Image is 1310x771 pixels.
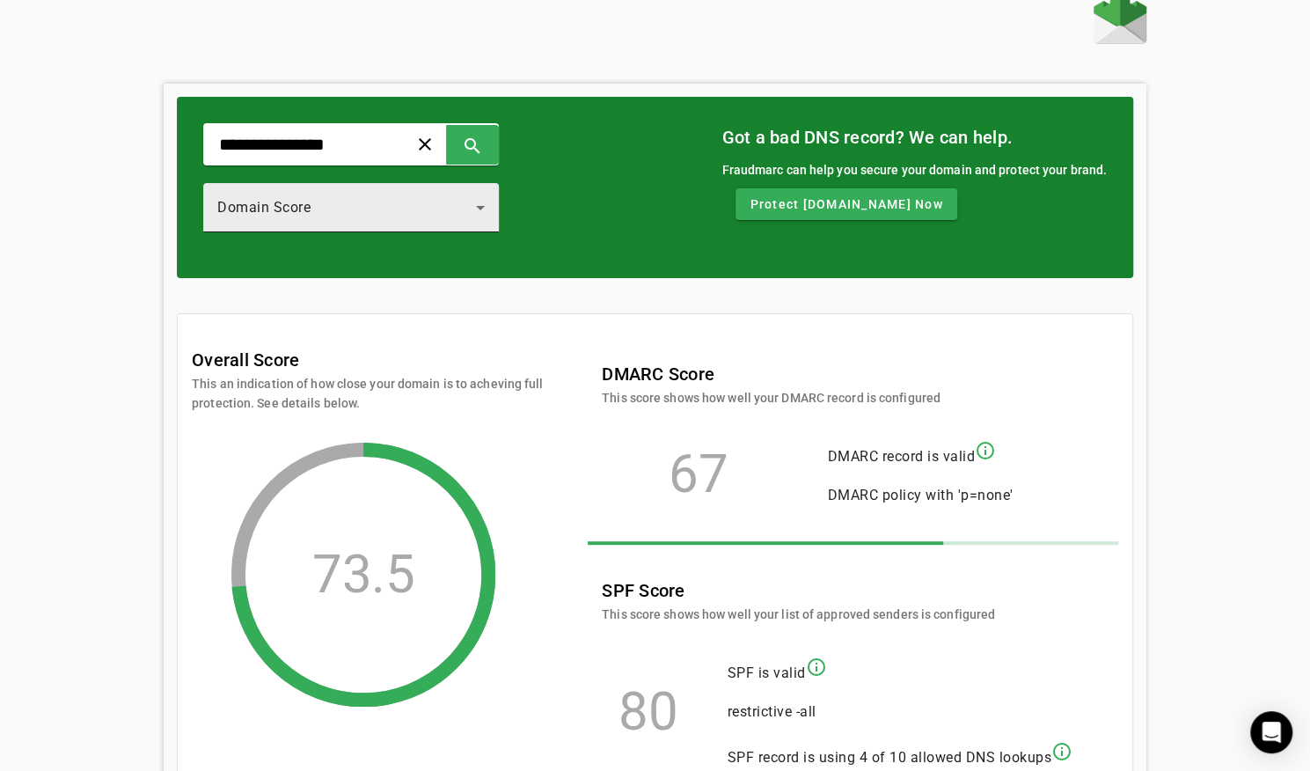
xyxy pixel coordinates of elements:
[602,576,995,605] mat-card-title: SPF Score
[1051,741,1072,762] mat-icon: info_outline
[192,346,299,374] mat-card-title: Overall Score
[736,188,956,220] button: Protect [DOMAIN_NAME] Now
[602,466,795,483] div: 67
[827,448,975,465] span: DMARC record is valid
[217,199,311,216] span: Domain Score
[727,703,816,720] span: restrictive -all
[727,749,1051,766] span: SPF record is using 4 of 10 allowed DNS lookups
[805,657,826,678] mat-icon: info_outline
[721,123,1107,151] mat-card-title: Got a bad DNS record? We can help.
[602,360,940,388] mat-card-title: DMARC Score
[602,388,940,408] mat-card-subtitle: This score shows how well your DMARC record is configured
[727,665,805,681] span: SPF is valid
[312,566,414,584] div: 73.5
[602,605,995,624] mat-card-subtitle: This score shows how well your list of approved senders is configured
[750,195,942,213] span: Protect [DOMAIN_NAME] Now
[192,374,544,413] mat-card-subtitle: This an indication of how close your domain is to acheving full protection. See details below.
[602,703,695,721] div: 80
[1250,711,1292,753] div: Open Intercom Messenger
[827,487,1013,503] span: DMARC policy with 'p=none'
[721,160,1107,180] div: Fraudmarc can help you secure your domain and protect your brand.
[975,440,996,461] mat-icon: info_outline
